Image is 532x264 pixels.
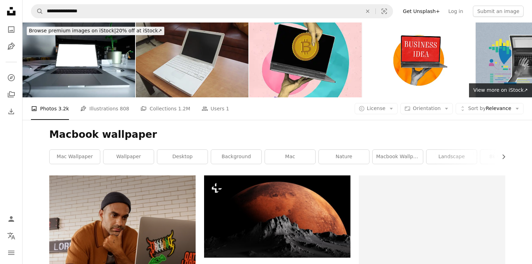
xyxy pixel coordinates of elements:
button: Visual search [376,5,393,18]
button: License [355,103,398,114]
a: Users 1 [202,97,229,120]
button: scroll list to the right [497,150,505,164]
a: Illustrations 808 [80,97,129,120]
a: Log in [444,6,467,17]
a: nature [319,150,369,164]
span: License [367,105,386,111]
span: View more on iStock ↗ [473,87,528,93]
a: Photos [4,22,18,37]
button: Clear [360,5,375,18]
a: landscape [426,150,477,164]
a: mac wallpaper [50,150,100,164]
a: Collections [4,88,18,102]
a: Log in / Sign up [4,212,18,226]
a: 8k wallpaper [480,150,531,164]
span: 808 [120,105,129,112]
span: Relevance [468,105,511,112]
span: 1 [226,105,229,112]
button: Menu [4,246,18,260]
span: Browse premium images on iStock | [29,28,116,33]
button: Search Unsplash [31,5,43,18]
a: Get Unsplash+ [399,6,444,17]
a: a red moon rising over the top of a mountain [204,213,350,220]
button: Sort byRelevance [456,103,524,114]
a: View more on iStock↗ [469,83,532,97]
div: 20% off at iStock ↗ [27,27,164,35]
a: Explore [4,71,18,85]
span: 1.2M [178,105,190,112]
button: Language [4,229,18,243]
a: mac [265,150,315,164]
a: Browse premium images on iStock|20% off at iStock↗ [23,22,169,39]
a: macbook wallpaper aesthetic [373,150,423,164]
img: MacBook Mockup in office [23,22,135,97]
a: Illustrations [4,39,18,53]
span: Orientation [413,105,441,111]
a: wallpaper [103,150,154,164]
img: Vertical photo collage of people hands hold macbook device bitcoin coin earnings freelance miner ... [249,22,362,97]
h1: Macbook wallpaper [49,128,505,141]
button: Submit an image [473,6,524,17]
a: background [211,150,261,164]
span: Sort by [468,105,486,111]
img: Composite photo collage of hand hold macbook device business idea thought finding solution succes... [362,22,475,97]
a: Collections 1.2M [140,97,190,120]
form: Find visuals sitewide [31,4,393,18]
img: a red moon rising over the top of a mountain [204,175,350,258]
a: Man wearing a beanie and shirt works on a laptop. [49,245,196,252]
img: old white macbook with black screen isolated and blurred background [136,22,248,97]
button: Orientation [400,103,453,114]
a: Download History [4,104,18,118]
a: desktop [157,150,208,164]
